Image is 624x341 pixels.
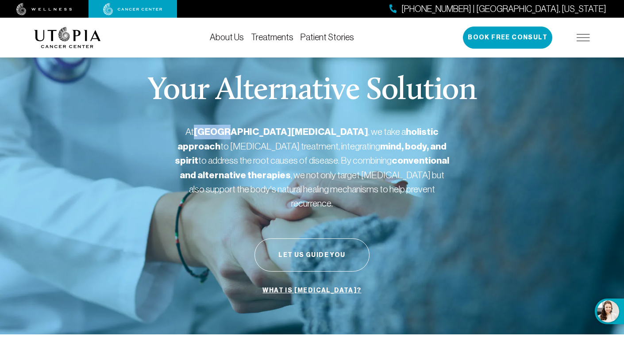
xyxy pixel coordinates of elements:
span: [PHONE_NUMBER] | [GEOGRAPHIC_DATA], [US_STATE] [401,3,606,15]
img: wellness [16,3,72,15]
img: logo [34,27,101,48]
a: About Us [210,32,244,42]
a: Patient Stories [300,32,354,42]
img: cancer center [103,3,162,15]
a: [PHONE_NUMBER] | [GEOGRAPHIC_DATA], [US_STATE] [389,3,606,15]
p: Your Alternative Solution [147,75,476,107]
strong: [GEOGRAPHIC_DATA][MEDICAL_DATA] [194,126,368,138]
p: At , we take a to [MEDICAL_DATA] treatment, integrating to address the root causes of disease. By... [175,125,449,210]
button: Let Us Guide You [254,238,370,272]
a: Treatments [251,32,293,42]
img: icon-hamburger [577,34,590,41]
a: What is [MEDICAL_DATA]? [260,282,363,299]
strong: holistic approach [177,126,439,152]
button: Book Free Consult [463,27,552,49]
strong: conventional and alternative therapies [180,155,449,181]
